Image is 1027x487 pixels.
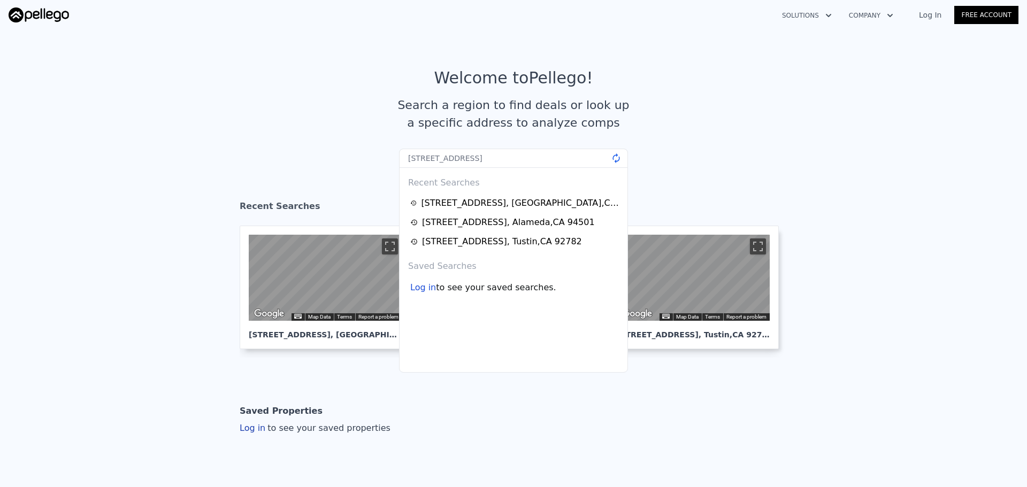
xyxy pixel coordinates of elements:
a: Report a problem [358,314,398,320]
button: Keyboard shortcuts [662,314,670,319]
div: [STREET_ADDRESS] , Tustin [617,321,770,340]
input: Search an address or region... [399,149,628,168]
a: Report a problem [726,314,767,320]
img: Google [251,307,287,321]
div: Street View [617,235,770,321]
a: Open this area in Google Maps (opens a new window) [251,307,287,321]
button: Toggle fullscreen view [750,238,766,254]
a: Terms (opens in new tab) [337,314,352,320]
a: [STREET_ADDRESS], [GEOGRAPHIC_DATA],CA 90808 [410,197,620,210]
div: Street View [249,235,402,321]
a: [STREET_ADDRESS], Alameda,CA 94501 [410,216,620,229]
div: Saved Searches [404,251,623,277]
div: Map [617,235,770,321]
img: Pellego [9,7,69,22]
button: Company [840,6,902,25]
a: Map [STREET_ADDRESS], Tustin,CA 92782 [608,226,787,349]
button: Map Data [308,313,331,321]
div: [STREET_ADDRESS] , Tustin , CA 92782 [422,235,582,248]
span: to see your saved properties [265,423,390,433]
div: Log in [410,281,436,294]
a: Free Account [954,6,1018,24]
div: Map [249,235,402,321]
button: Toggle fullscreen view [382,238,398,254]
div: [STREET_ADDRESS] , [GEOGRAPHIC_DATA] , CA 90808 [421,197,620,210]
div: Search a region to find deals or look up a specific address to analyze comps [394,96,633,132]
div: [STREET_ADDRESS] , [GEOGRAPHIC_DATA] [249,321,402,340]
a: Map [STREET_ADDRESS], [GEOGRAPHIC_DATA] [240,226,419,349]
div: Recent Searches [404,168,623,194]
div: [STREET_ADDRESS] , Alameda , CA 94501 [422,216,595,229]
button: Keyboard shortcuts [294,314,302,319]
button: Map Data [676,313,699,321]
a: [STREET_ADDRESS], Tustin,CA 92782 [410,235,620,248]
div: Log in [240,422,390,435]
button: Solutions [773,6,840,25]
a: Open this area in Google Maps (opens a new window) [619,307,655,321]
a: Terms (opens in new tab) [705,314,720,320]
img: Google [619,307,655,321]
div: Welcome to Pellego ! [434,68,593,88]
div: Recent Searches [240,191,787,226]
span: to see your saved searches. [436,281,556,294]
span: , CA 92782 [730,330,772,339]
a: Log In [906,10,954,20]
div: Saved Properties [240,400,323,422]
